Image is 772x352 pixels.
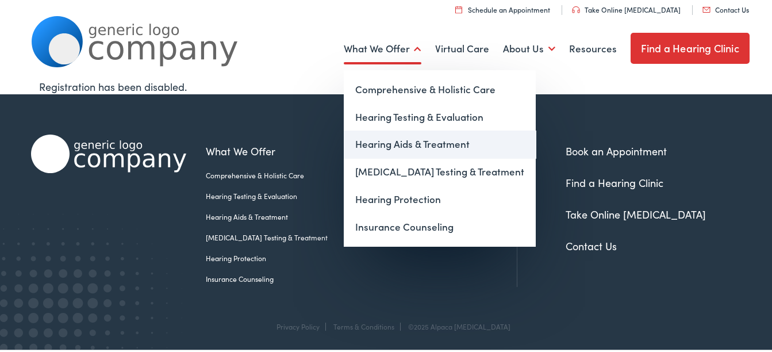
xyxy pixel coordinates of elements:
[569,26,617,68] a: Resources
[572,5,580,12] img: utility icon
[572,3,681,13] a: Take Online [MEDICAL_DATA]
[344,26,421,68] a: What We Offer
[206,210,356,220] a: Hearing Aids & Treatment
[702,3,749,13] a: Contact Us
[344,156,536,184] a: [MEDICAL_DATA] Testing & Treatment
[206,169,356,179] a: Comprehensive & Holistic Care
[206,141,356,157] a: What We Offer
[566,174,663,188] a: Find a Hearing Clinic
[631,31,750,62] a: Find a Hearing Clinic
[455,4,462,12] img: utility icon
[435,26,489,68] a: Virtual Care
[566,205,706,220] a: Take Online [MEDICAL_DATA]
[39,77,742,93] div: Registration has been disabled.
[31,133,186,171] img: Alpaca Audiology
[344,212,536,239] a: Insurance Counseling
[344,74,536,102] a: Comprehensive & Holistic Care
[206,272,356,282] a: Insurance Counseling
[344,129,536,156] a: Hearing Aids & Treatment
[276,320,320,330] a: Privacy Policy
[206,251,356,262] a: Hearing Protection
[402,321,510,329] div: ©2025 Alpaca [MEDICAL_DATA]
[333,320,394,330] a: Terms & Conditions
[455,3,550,13] a: Schedule an Appointment
[344,102,536,129] a: Hearing Testing & Evaluation
[702,5,710,11] img: utility icon
[206,231,356,241] a: [MEDICAL_DATA] Testing & Treatment
[503,26,555,68] a: About Us
[344,184,536,212] a: Hearing Protection
[206,189,356,200] a: Hearing Testing & Evaluation
[566,237,617,251] a: Contact Us
[566,142,667,156] a: Book an Appointment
